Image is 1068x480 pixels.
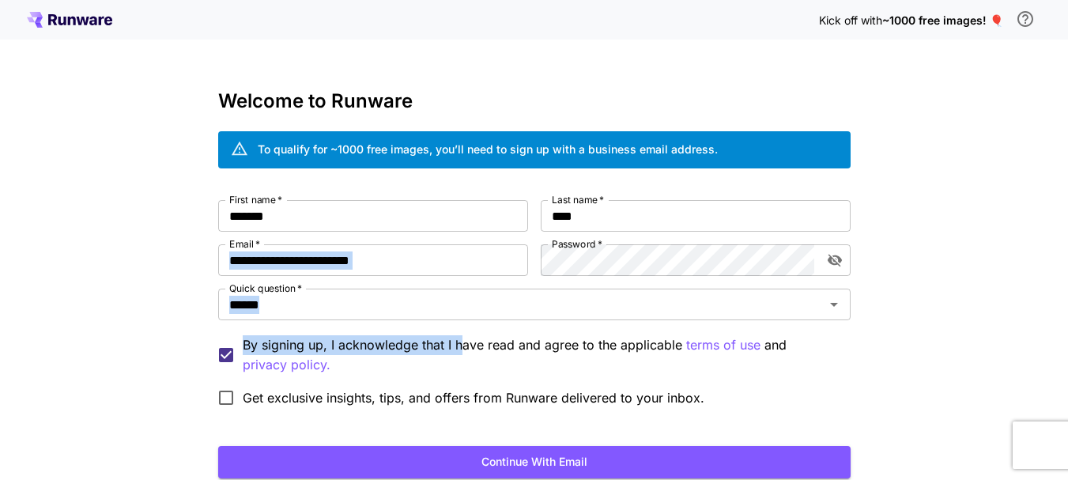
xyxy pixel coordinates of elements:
[1010,3,1041,35] button: In order to qualify for free credit, you need to sign up with a business email address and click ...
[821,246,849,274] button: toggle password visibility
[243,355,330,375] button: By signing up, I acknowledge that I have read and agree to the applicable terms of use and
[552,193,604,206] label: Last name
[229,237,260,251] label: Email
[229,282,302,295] label: Quick question
[218,446,851,478] button: Continue with email
[552,237,602,251] label: Password
[243,335,838,375] p: By signing up, I acknowledge that I have read and agree to the applicable and
[819,13,882,27] span: Kick off with
[882,13,1003,27] span: ~1000 free images! 🎈
[686,335,760,355] button: By signing up, I acknowledge that I have read and agree to the applicable and privacy policy.
[243,355,330,375] p: privacy policy.
[686,335,760,355] p: terms of use
[229,193,282,206] label: First name
[218,90,851,112] h3: Welcome to Runware
[258,141,718,157] div: To qualify for ~1000 free images, you’ll need to sign up with a business email address.
[243,388,704,407] span: Get exclusive insights, tips, and offers from Runware delivered to your inbox.
[823,293,845,316] button: Open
